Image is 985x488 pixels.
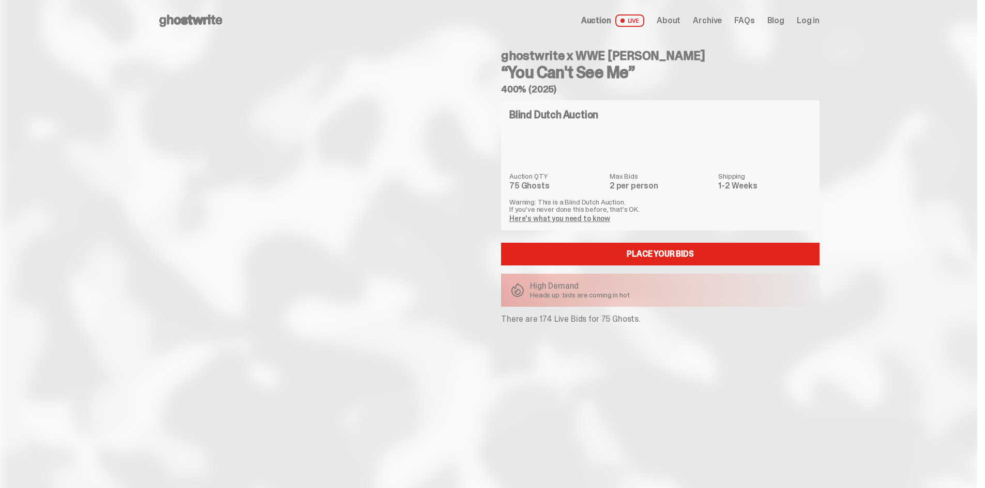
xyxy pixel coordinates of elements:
[610,172,712,180] dt: Max Bids
[530,291,630,298] p: Heads up: bids are coming in hot
[501,315,820,323] p: There are 174 Live Bids for 75 Ghosts.
[530,282,630,290] p: High Demand
[718,182,811,190] dd: 1-2 Weeks
[581,14,644,27] a: Auction LIVE
[501,243,820,265] a: Place your Bids
[767,17,784,25] a: Blog
[509,214,610,223] a: Here's what you need to know
[797,17,820,25] a: Log in
[509,172,603,180] dt: Auction QTY
[509,182,603,190] dd: 75 Ghosts
[734,17,754,25] a: FAQs
[501,85,820,94] h5: 400% (2025)
[693,17,722,25] a: Archive
[610,182,712,190] dd: 2 per person
[615,14,645,27] span: LIVE
[657,17,680,25] a: About
[501,50,820,62] h4: ghostwrite x WWE [PERSON_NAME]
[509,198,811,213] p: Warning: This is a Blind Dutch Auction. If you’ve never done this before, that’s OK.
[581,17,611,25] span: Auction
[509,109,598,120] h4: Blind Dutch Auction
[501,64,820,81] h3: “You Can't See Me”
[718,172,811,180] dt: Shipping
